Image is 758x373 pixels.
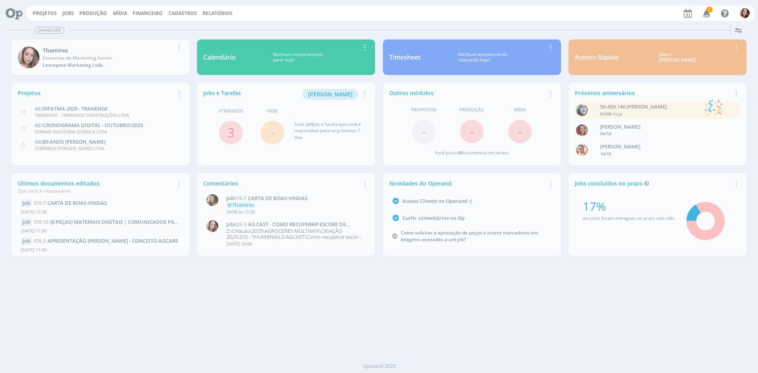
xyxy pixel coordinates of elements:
span: - [422,123,426,140]
span: 0 [459,150,462,156]
span: 1 [311,121,313,127]
button: Mídia [111,10,129,17]
a: Mídia [113,10,127,17]
a: 576.3APRESENTAÇÃO [PERSON_NAME] - CONCEITO AGCARE [34,237,178,244]
div: Thamires [43,46,174,54]
span: FERRARI INDÚSTRIA QUÍMICA LTDA [35,129,107,135]
span: 85 ANOS [PERSON_NAME] [43,138,105,145]
button: Cadastros [166,10,199,17]
div: Jobs e Tarefas [203,89,360,100]
div: VICTOR MIRON COUTO [600,143,728,151]
a: 662SIPATMA 2025 - TRANENGE [35,105,108,112]
button: Jobs [60,10,76,17]
span: 29/08 às 17:28 [226,209,255,215]
div: Timesheet [389,52,420,62]
span: 624.3 [234,221,246,228]
div: Executiva de Marketing Senior [43,54,174,62]
span: Hoje [613,111,622,117]
a: 576.10[8 PEÇAS] MATERIAIS DIGITAIS | COMUNICADOS PARA O TIME [34,218,199,225]
span: SIPATMA 2025 - TRANENGE [43,105,108,112]
a: Curtir comentários no Op [402,214,465,221]
span: Propostas [411,107,436,113]
div: [DATE] 17:28 [21,207,180,219]
div: Últimos documentos editados [18,179,174,195]
div: Nenhum apontamento realizado hoje! [420,52,546,63]
span: [DATE] 20:06 [226,241,252,247]
a: Jobs [62,10,74,17]
img: T [206,220,218,232]
div: Acesso Rápido [575,52,619,62]
div: Próximos aniversários [575,89,731,97]
a: Relatórios [203,10,233,17]
span: Cadastros [169,10,197,17]
img: G [576,124,588,136]
div: Que você é responsável [18,187,174,195]
a: TThamiresExecutiva de Marketing SeniorLeoraposo Marketing Ltda. [11,39,189,75]
span: 04/10 [600,131,611,137]
a: Financeiro [133,10,163,17]
span: CERÂMICA [PERSON_NAME] LTDA [35,145,104,151]
div: [DATE] 11:50 [21,245,180,257]
a: [PERSON_NAME] [302,90,358,97]
button: 1 [698,6,714,21]
div: Leoraposo Marketing Ltda. [43,62,174,69]
span: CARTA DE BOAS-VINDAS [47,199,107,206]
span: 661 [35,122,43,129]
div: 17% [583,197,675,215]
div: dos jobs foram entregues no prazo este mês. [583,215,675,222]
div: 50.459.140 JANAÍNA LUNA FERRO [600,103,701,111]
a: Acesso Cliente no Operand :) [402,197,472,204]
a: Produção [79,10,107,17]
a: 3 [227,124,235,141]
span: 662 [35,105,43,112]
span: @Thamires [227,201,254,208]
button: Financeiro [130,10,165,17]
span: CRONOGRAMA DIGITAL - OUTUBRO/2025 [43,122,143,129]
div: Job [21,218,32,226]
span: - [518,123,522,140]
span: Mídia [514,107,526,113]
img: V [576,144,588,156]
img: T [740,8,750,18]
span: APRESENTAÇÃO RICARDO - CONCEITO AGCARE [47,237,178,244]
div: Novidades do Operand [389,179,546,187]
span: 660 [35,138,43,145]
span: - [470,123,474,140]
span: Produção [460,107,484,113]
button: Relatórios [200,10,235,17]
div: Jobs concluídos no prazo [575,179,731,187]
button: [PERSON_NAME] [302,89,358,100]
button: Produção [77,10,109,17]
a: 661CRONOGRAMA DIGITAL - OUTUBRO/2025 [35,121,143,129]
p: Z:\Criacao\2025\AGROCERES MULTIMIX\CRIAÇÃO 2025\315 - THUMBNAILS\AGCAST\Como recuperar escore de ... [226,228,364,240]
div: - [600,111,701,118]
a: 66085 ANOS [PERSON_NAME] [35,138,105,145]
div: [DATE] 11:55 [21,226,180,238]
span: Dashboard [34,27,64,34]
a: TimesheetNenhum apontamentorealizado hoje! [383,39,561,75]
span: CARTA DE BOAS-VINDAS [248,195,308,202]
a: 576.7CARTA DE BOAS-VINDAS [34,199,107,206]
span: 576.7 [234,195,246,202]
span: Atrasados [219,108,244,114]
img: T [18,47,39,68]
span: 576.3 [34,238,46,244]
div: Total de Job e Tarefa que você é responsável para os próximos 7 dias [294,121,361,141]
div: Comentários [203,179,360,187]
span: 576.10 [34,219,49,225]
div: Jobs > [PERSON_NAME] [625,52,731,63]
span: TRANENGE - TRANENGE CONSTRUÇÕES LTDA [35,112,129,118]
span: [PERSON_NAME] [308,90,353,98]
div: GIOVANA DE OLIVEIRA PERSINOTI [600,123,728,131]
div: Projetos [18,89,174,97]
img: L [206,194,218,206]
div: Nenhum compromisso para hoje! [236,52,360,63]
span: Hoje [267,108,278,114]
span: 1 [706,7,713,13]
a: Job624.3AG CAST - COMO RECUPERAR ESCORE DE CONDIÇÃO CORPORAL DAS VACAS? [226,221,364,228]
span: - [270,124,274,141]
div: Outros módulos [389,89,546,97]
button: T [739,6,750,20]
div: Calendário [203,52,236,62]
span: AG CAST - COMO RECUPERAR ESCORE DE CONDIÇÃO CORPORAL DAS VACAS? [226,221,346,234]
